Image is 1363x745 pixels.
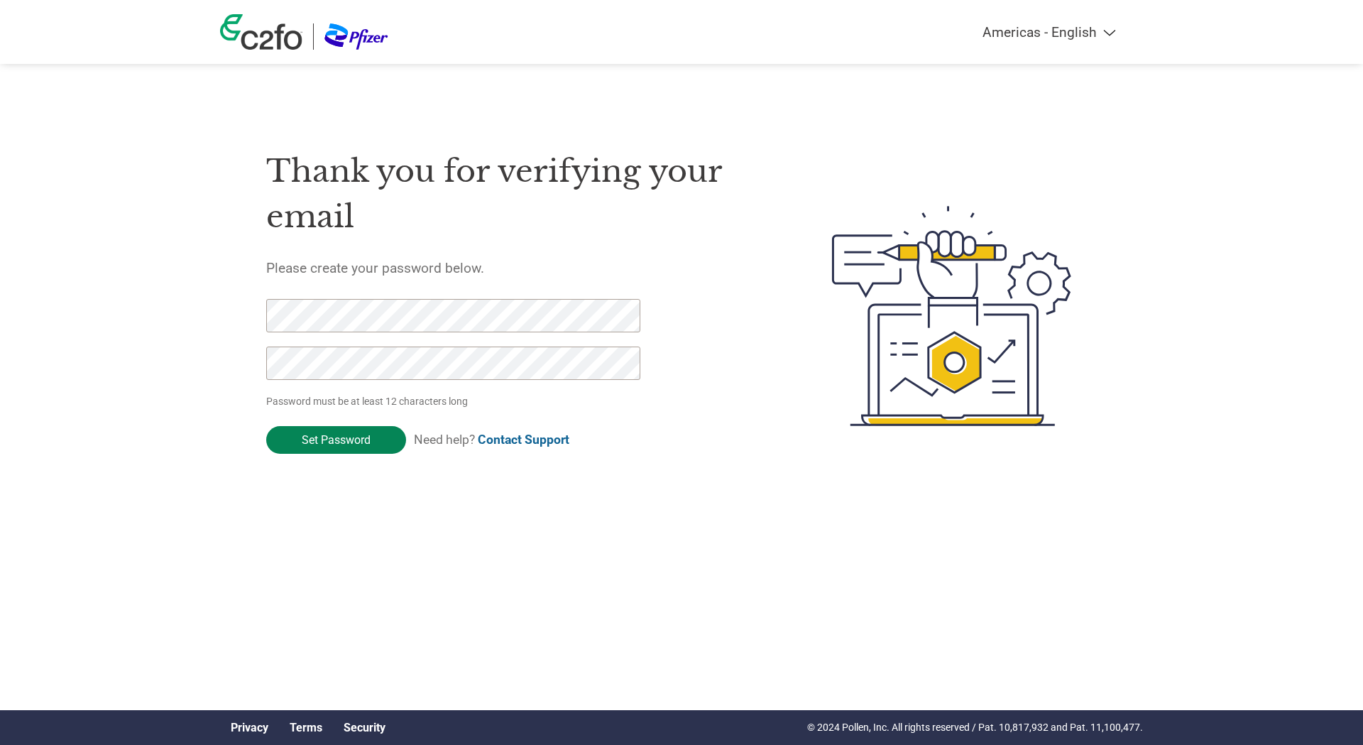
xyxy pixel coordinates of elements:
[266,426,406,454] input: Set Password
[220,14,302,50] img: c2fo logo
[414,433,569,447] span: Need help?
[324,23,388,50] img: Pfizer
[344,721,385,734] a: Security
[231,721,268,734] a: Privacy
[806,128,1097,504] img: create-password
[807,720,1143,735] p: © 2024 Pollen, Inc. All rights reserved / Pat. 10,817,932 and Pat. 11,100,477.
[290,721,322,734] a: Terms
[266,148,765,240] h1: Thank you for verifying your email
[478,433,569,447] a: Contact Support
[266,394,645,409] p: Password must be at least 12 characters long
[266,260,765,276] h5: Please create your password below.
